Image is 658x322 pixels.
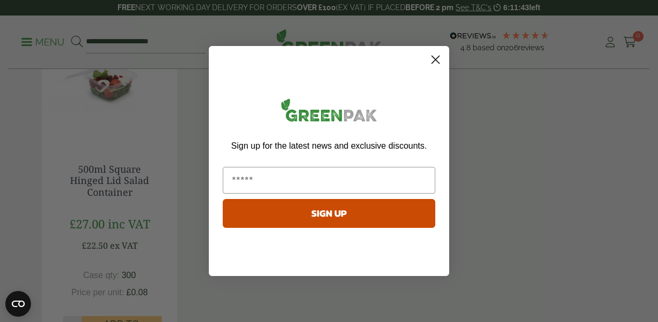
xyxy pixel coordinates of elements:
input: Email [223,167,435,194]
img: greenpak_logo [223,94,435,130]
button: SIGN UP [223,199,435,228]
button: Open CMP widget [5,291,31,317]
button: Close dialog [426,50,445,69]
span: Sign up for the latest news and exclusive discounts. [231,141,427,150]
